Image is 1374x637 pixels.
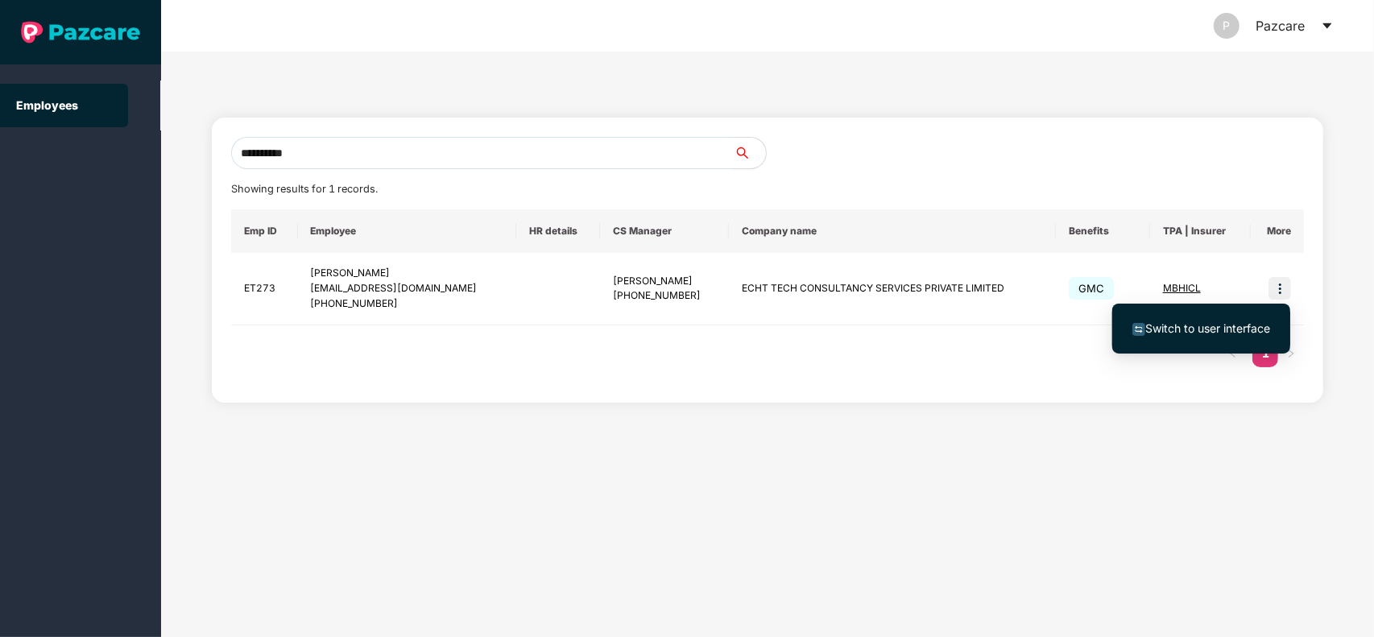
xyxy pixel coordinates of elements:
a: Employees [16,98,78,112]
th: Company name [729,209,1056,253]
div: [EMAIL_ADDRESS][DOMAIN_NAME] [311,281,503,296]
span: Showing results for 1 records. [231,183,378,195]
li: Next Page [1278,341,1304,367]
span: caret-down [1321,19,1334,32]
th: CS Manager [600,209,729,253]
div: [PERSON_NAME] [613,274,716,289]
td: ET273 [231,253,298,325]
span: Switch to user interface [1145,321,1270,335]
th: Emp ID [231,209,298,253]
th: More [1251,209,1305,253]
span: right [1286,349,1296,358]
div: [PHONE_NUMBER] [311,296,503,312]
span: P [1223,13,1231,39]
td: ECHT TECH CONSULTANCY SERVICES PRIVATE LIMITED [729,253,1056,325]
div: [PERSON_NAME] [311,266,503,281]
div: [PHONE_NUMBER] [613,288,716,304]
span: GMC [1069,277,1114,300]
th: TPA | Insurer [1150,209,1251,253]
span: MBHICL [1163,282,1201,294]
th: HR details [516,209,600,253]
img: icon [1268,277,1291,300]
th: Benefits [1056,209,1150,253]
img: svg+xml;base64,PHN2ZyB4bWxucz0iaHR0cDovL3d3dy53My5vcmcvMjAwMC9zdmciIHdpZHRoPSIxNiIgaGVpZ2h0PSIxNi... [1132,323,1145,336]
button: search [733,137,767,169]
button: right [1278,341,1304,367]
th: Employee [298,209,516,253]
span: search [733,147,766,159]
